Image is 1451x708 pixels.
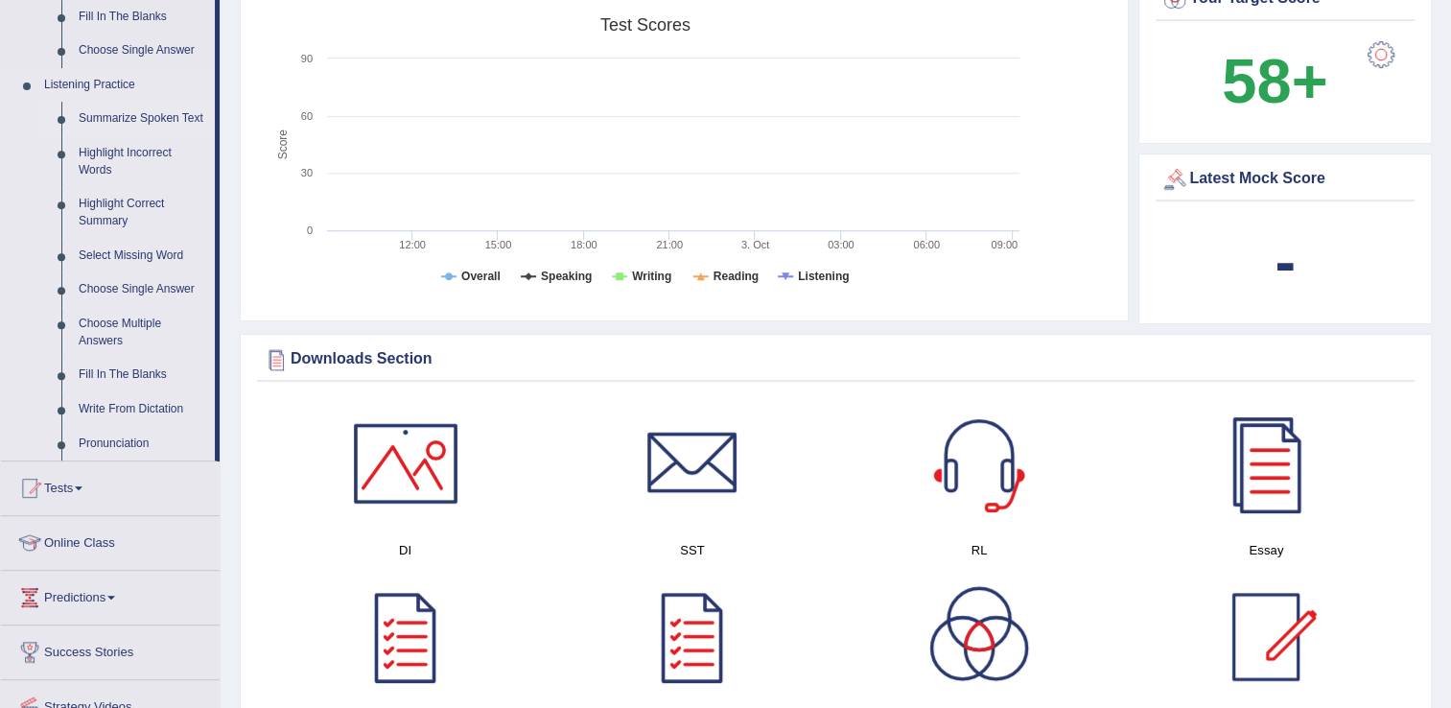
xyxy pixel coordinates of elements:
text: 60 [301,110,313,122]
text: 12:00 [399,239,426,250]
text: 15:00 [485,239,512,250]
text: 18:00 [571,239,597,250]
a: Tests [1,461,220,509]
tspan: 3. Oct [741,239,769,250]
text: 03:00 [828,239,854,250]
a: Select Missing Word [70,239,215,273]
text: 0 [307,224,313,236]
a: Choose Single Answer [70,272,215,307]
tspan: Reading [714,270,759,283]
b: - [1275,226,1296,296]
a: Choose Multiple Answers [70,307,215,358]
a: Predictions [1,571,220,619]
a: Success Stories [1,625,220,673]
a: Choose Single Answer [70,34,215,68]
tspan: Writing [632,270,671,283]
a: Summarize Spoken Text [70,102,215,136]
text: 30 [301,167,313,178]
b: 58+ [1222,46,1327,116]
a: Listening Practice [35,68,215,103]
h4: SST [558,540,826,560]
a: Highlight Correct Summary [70,187,215,238]
h4: Essay [1133,540,1400,560]
h4: RL [846,540,1113,560]
tspan: Speaking [541,270,592,283]
a: Pronunciation [70,427,215,461]
text: 21:00 [656,239,683,250]
tspan: Test scores [600,15,690,35]
text: 90 [301,53,313,64]
tspan: Score [276,130,290,160]
h4: DI [271,540,539,560]
text: 09:00 [991,239,1018,250]
a: Online Class [1,516,220,564]
tspan: Listening [798,270,849,283]
div: Latest Mock Score [1160,165,1410,194]
a: Write From Dictation [70,392,215,427]
a: Highlight Incorrect Words [70,136,215,187]
text: 06:00 [913,239,940,250]
div: Downloads Section [262,345,1410,374]
a: Fill In The Blanks [70,358,215,392]
tspan: Overall [461,270,501,283]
